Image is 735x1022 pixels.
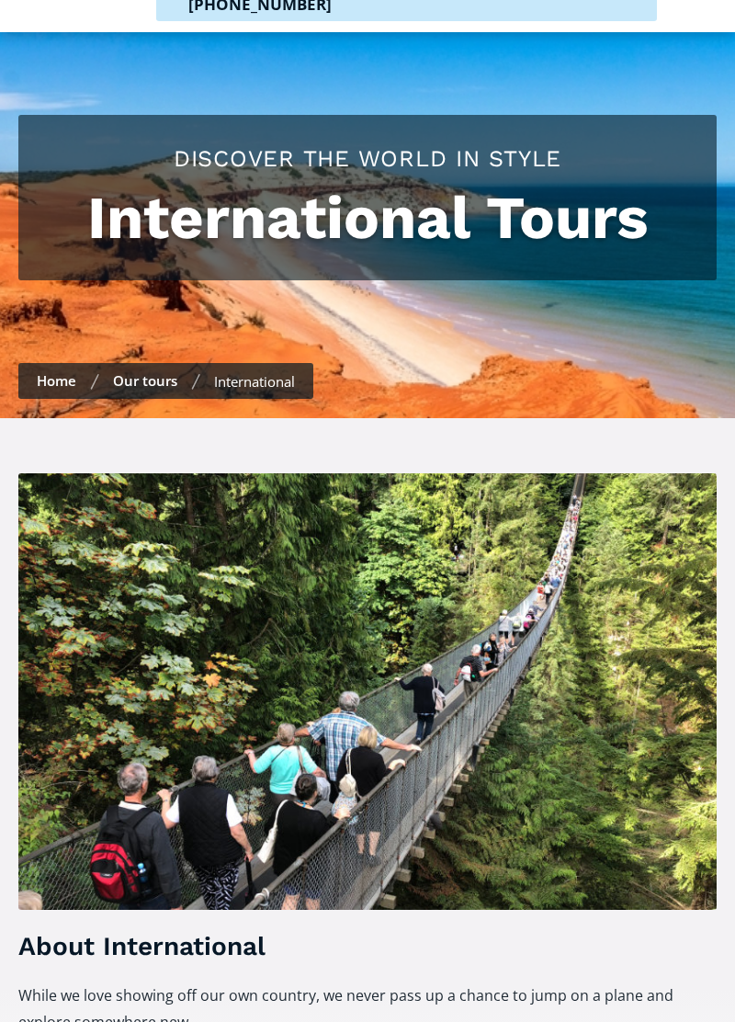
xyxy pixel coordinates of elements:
h3: About International [18,928,717,964]
a: Home [37,371,76,390]
a: Our tours [113,371,177,390]
h1: International Tours [37,184,698,253]
div: International [214,372,295,391]
h2: Discover the world in style [37,142,698,175]
nav: breadcrumbs [18,363,313,399]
